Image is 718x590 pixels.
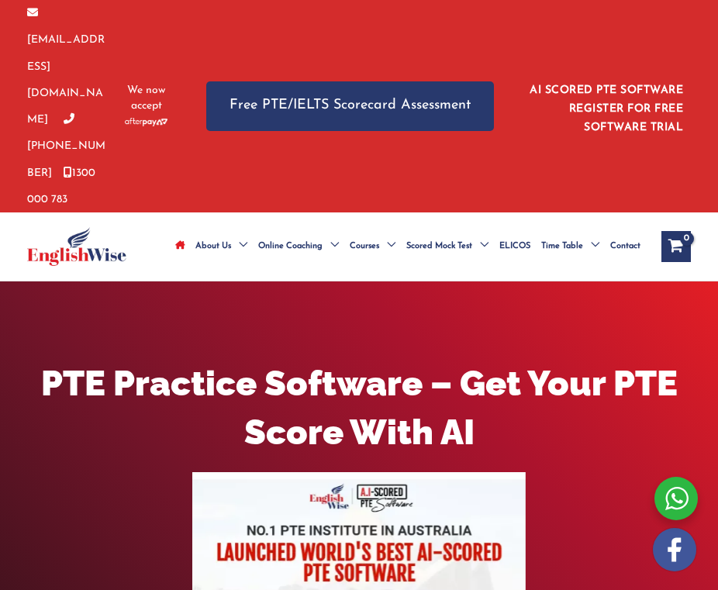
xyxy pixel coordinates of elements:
[125,118,167,126] img: Afterpay-Logo
[583,219,599,274] span: Menu Toggle
[379,219,395,274] span: Menu Toggle
[499,219,530,274] span: ELICOS
[190,219,253,274] a: About UsMenu Toggle
[541,219,583,274] span: Time Table
[27,167,95,205] a: 1300 000 783
[323,219,339,274] span: Menu Toggle
[253,219,344,274] a: Online CoachingMenu Toggle
[472,219,488,274] span: Menu Toggle
[27,114,105,179] a: [PHONE_NUMBER]
[206,81,494,130] a: Free PTE/IELTS Scorecard Assessment
[344,219,401,274] a: CoursesMenu Toggle
[125,83,167,114] span: We now accept
[350,219,379,274] span: Courses
[494,219,536,274] a: ELICOS
[530,85,683,133] a: AI SCORED PTE SOFTWARE REGISTER FOR FREE SOFTWARE TRIAL
[525,72,691,141] aside: Header Widget 1
[18,359,700,457] h1: PTE Practice Software – Get Your PTE Score With AI
[27,227,126,266] img: cropped-ew-logo
[605,219,646,274] a: Contact
[170,219,646,274] nav: Site Navigation: Main Menu
[401,219,494,274] a: Scored Mock TestMenu Toggle
[610,219,640,274] span: Contact
[195,219,231,274] span: About Us
[258,219,323,274] span: Online Coaching
[536,219,605,274] a: Time TableMenu Toggle
[27,8,105,126] a: [EMAIL_ADDRESS][DOMAIN_NAME]
[406,219,472,274] span: Scored Mock Test
[231,219,247,274] span: Menu Toggle
[653,528,696,571] img: white-facebook.png
[661,231,691,262] a: View Shopping Cart, empty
